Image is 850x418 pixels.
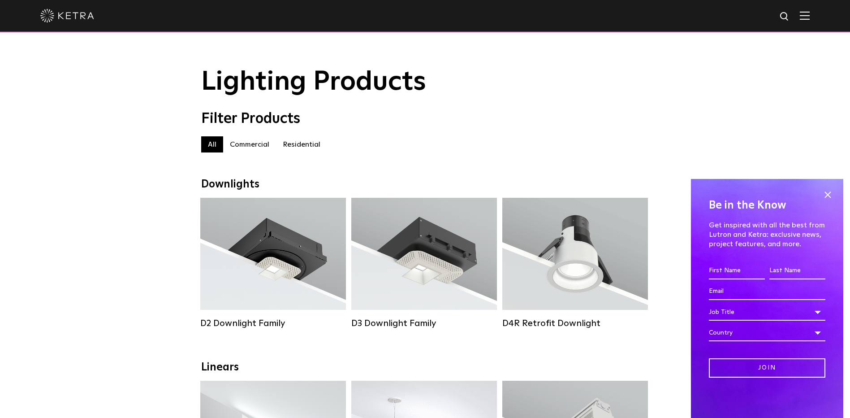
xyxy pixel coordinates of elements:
p: Get inspired with all the best from Lutron and Ketra: exclusive news, project features, and more. [709,221,825,248]
label: Commercial [223,136,276,152]
label: Residential [276,136,327,152]
div: Filter Products [201,110,649,127]
input: Email [709,283,825,300]
div: Linears [201,361,649,374]
a: D4R Retrofit Downlight Lumen Output:800Colors:White / BlackBeam Angles:15° / 25° / 40° / 60°Watta... [502,198,648,331]
input: First Name [709,262,765,279]
a: D3 Downlight Family Lumen Output:700 / 900 / 1100Colors:White / Black / Silver / Bronze / Paintab... [351,198,497,331]
img: search icon [779,11,790,22]
img: Hamburger%20Nav.svg [800,11,810,20]
div: D2 Downlight Family [200,318,346,329]
div: Downlights [201,178,649,191]
div: D3 Downlight Family [351,318,497,329]
div: Job Title [709,304,825,321]
div: D4R Retrofit Downlight [502,318,648,329]
label: All [201,136,223,152]
a: D2 Downlight Family Lumen Output:1200Colors:White / Black / Gloss Black / Silver / Bronze / Silve... [200,198,346,331]
div: Country [709,324,825,341]
span: Lighting Products [201,69,426,96]
input: Last Name [769,262,825,279]
h4: Be in the Know [709,197,825,214]
img: ketra-logo-2019-white [40,9,94,22]
input: Join [709,358,825,378]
